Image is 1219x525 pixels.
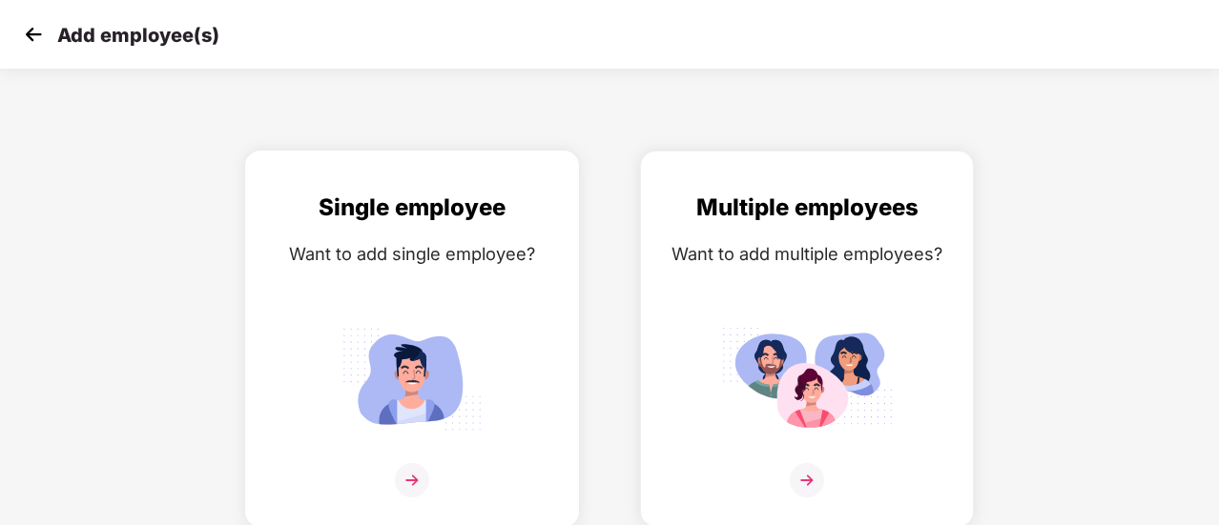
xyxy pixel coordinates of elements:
div: Multiple employees [660,190,954,226]
img: svg+xml;base64,PHN2ZyB4bWxucz0iaHR0cDovL3d3dy53My5vcmcvMjAwMC9zdmciIGlkPSJNdWx0aXBsZV9lbXBsb3llZS... [721,319,893,438]
div: Single employee [265,190,559,226]
img: svg+xml;base64,PHN2ZyB4bWxucz0iaHR0cDovL3d3dy53My5vcmcvMjAwMC9zdmciIGlkPSJTaW5nbGVfZW1wbG95ZWUiIH... [326,319,498,438]
img: svg+xml;base64,PHN2ZyB4bWxucz0iaHR0cDovL3d3dy53My5vcmcvMjAwMC9zdmciIHdpZHRoPSIzNiIgaGVpZ2h0PSIzNi... [395,463,429,497]
div: Want to add multiple employees? [660,240,954,268]
img: svg+xml;base64,PHN2ZyB4bWxucz0iaHR0cDovL3d3dy53My5vcmcvMjAwMC9zdmciIHdpZHRoPSIzNiIgaGVpZ2h0PSIzNi... [790,463,824,497]
div: Want to add single employee? [265,240,559,268]
img: svg+xml;base64,PHN2ZyB4bWxucz0iaHR0cDovL3d3dy53My5vcmcvMjAwMC9zdmciIHdpZHRoPSIzMCIgaGVpZ2h0PSIzMC... [19,20,48,49]
p: Add employee(s) [57,24,219,47]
